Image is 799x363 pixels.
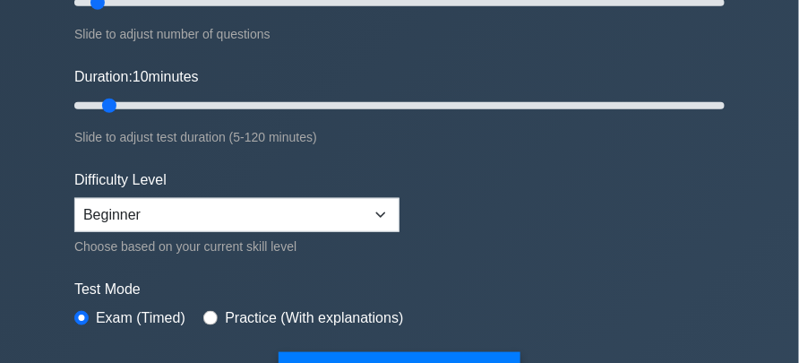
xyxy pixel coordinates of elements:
span: 10 [133,69,149,84]
div: Choose based on your current skill level [74,236,399,257]
label: Difficulty Level [74,169,167,191]
label: Duration: minutes [74,66,199,88]
label: Exam (Timed) [96,307,185,329]
div: Slide to adjust test duration (5-120 minutes) [74,126,725,148]
label: Practice (With explanations) [225,307,403,329]
label: Test Mode [74,279,725,300]
div: Slide to adjust number of questions [74,23,725,45]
